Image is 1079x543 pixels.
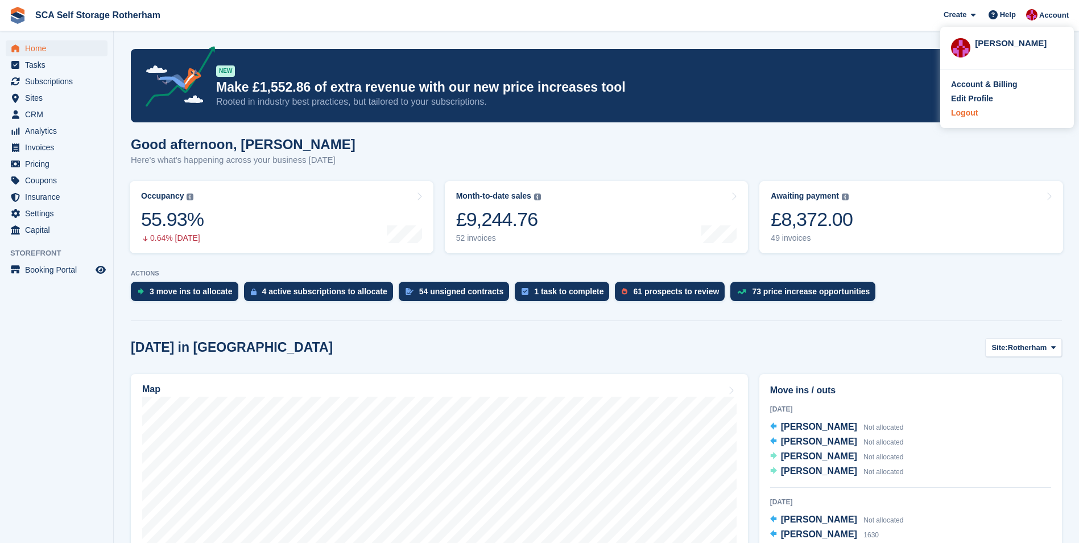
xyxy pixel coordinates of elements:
[406,288,414,295] img: contract_signature_icon-13c848040528278c33f63329250d36e43548de30e8caae1d1a13099fd9432cc5.svg
[737,289,746,294] img: price_increase_opportunities-93ffe204e8149a01c8c9dc8f82e8f89637d9d84a8eef4429ea346261dce0b2c0.svg
[534,287,603,296] div: 1 task to complete
[6,123,108,139] a: menu
[141,208,204,231] div: 55.93%
[951,79,1063,90] a: Account & Billing
[131,340,333,355] h2: [DATE] in [GEOGRAPHIC_DATA]
[622,288,627,295] img: prospect-51fa495bee0391a8d652442698ab0144808aea92771e9ea1ae160a38d050c398.svg
[138,288,144,295] img: move_ins_to_allocate_icon-fdf77a2bb77ea45bf5b3d319d69a93e2d87916cf1d5bf7949dd705db3b84f3ca.svg
[216,65,235,77] div: NEW
[951,38,970,57] img: Thomas Webb
[142,384,160,394] h2: Map
[262,287,387,296] div: 4 active subscriptions to allocate
[456,191,531,201] div: Month-to-date sales
[25,106,93,122] span: CRM
[759,181,1063,253] a: Awaiting payment £8,372.00 49 invoices
[131,154,355,167] p: Here's what's happening across your business [DATE]
[136,46,216,111] img: price-adjustments-announcement-icon-8257ccfd72463d97f412b2fc003d46551f7dbcb40ab6d574587a9cd5c0d94...
[781,422,857,431] span: [PERSON_NAME]
[863,516,903,524] span: Not allocated
[770,435,904,450] a: [PERSON_NAME] Not allocated
[633,287,719,296] div: 61 prospects to review
[1008,342,1047,353] span: Rotherham
[25,172,93,188] span: Coupons
[771,233,853,243] div: 49 invoices
[141,191,184,201] div: Occupancy
[131,282,244,307] a: 3 move ins to allocate
[534,194,541,200] img: icon-info-grey-7440780725fd019a000dd9b08b2336e03edf1995a4989e88bcd33f0948082b44.svg
[863,438,903,446] span: Not allocated
[25,73,93,89] span: Subscriptions
[1000,9,1016,20] span: Help
[951,107,978,119] div: Logout
[94,263,108,277] a: Preview store
[6,40,108,56] a: menu
[445,181,749,253] a: Month-to-date sales £9,244.76 52 invoices
[770,404,1051,414] div: [DATE]
[141,233,204,243] div: 0.64% [DATE]
[522,288,528,295] img: task-75834270c22a3079a89374b754ae025e5fb1db73e45f91037f5363f120a921f8.svg
[187,194,193,200] img: icon-info-grey-7440780725fd019a000dd9b08b2336e03edf1995a4989e88bcd33f0948082b44.svg
[25,123,93,139] span: Analytics
[781,515,857,524] span: [PERSON_NAME]
[771,191,839,201] div: Awaiting payment
[25,205,93,221] span: Settings
[130,181,433,253] a: Occupancy 55.93% 0.64% [DATE]
[770,384,1051,397] h2: Move ins / outs
[9,7,26,24] img: stora-icon-8386f47178a22dfd0bd8f6a31ec36ba5ce8667c1dd55bd0f319d3a0aa187defe.svg
[842,194,849,200] img: icon-info-grey-7440780725fd019a000dd9b08b2336e03edf1995a4989e88bcd33f0948082b44.svg
[781,451,857,461] span: [PERSON_NAME]
[770,513,904,528] a: [PERSON_NAME] Not allocated
[419,287,504,296] div: 54 unsigned contracts
[770,420,904,435] a: [PERSON_NAME] Not allocated
[25,189,93,205] span: Insurance
[770,464,904,479] a: [PERSON_NAME] Not allocated
[31,6,165,24] a: SCA Self Storage Rotherham
[1039,10,1069,21] span: Account
[515,282,615,307] a: 1 task to complete
[944,9,966,20] span: Create
[251,288,257,295] img: active_subscription_to_allocate_icon-d502201f5373d7db506a760aba3b589e785aa758c864c3986d89f69b8ff3...
[770,450,904,464] a: [PERSON_NAME] Not allocated
[752,287,870,296] div: 73 price increase opportunities
[863,423,903,431] span: Not allocated
[25,40,93,56] span: Home
[615,282,730,307] a: 61 prospects to review
[25,57,93,73] span: Tasks
[25,222,93,238] span: Capital
[991,342,1007,353] span: Site:
[781,529,857,539] span: [PERSON_NAME]
[6,205,108,221] a: menu
[216,96,962,108] p: Rooted in industry best practices, but tailored to your subscriptions.
[399,282,515,307] a: 54 unsigned contracts
[25,139,93,155] span: Invoices
[6,189,108,205] a: menu
[770,497,1051,507] div: [DATE]
[456,233,541,243] div: 52 invoices
[781,466,857,476] span: [PERSON_NAME]
[781,437,857,446] span: [PERSON_NAME]
[131,137,355,152] h1: Good afternoon, [PERSON_NAME]
[951,93,1063,105] a: Edit Profile
[6,172,108,188] a: menu
[770,528,879,542] a: [PERSON_NAME] 1630
[975,37,1063,47] div: [PERSON_NAME]
[951,107,1063,119] a: Logout
[150,287,233,296] div: 3 move ins to allocate
[6,106,108,122] a: menu
[131,270,1062,277] p: ACTIONS
[10,248,113,259] span: Storefront
[863,468,903,476] span: Not allocated
[951,93,993,105] div: Edit Profile
[216,79,962,96] p: Make £1,552.86 of extra revenue with our new price increases tool
[1026,9,1037,20] img: Thomas Webb
[6,90,108,106] a: menu
[6,139,108,155] a: menu
[985,338,1062,357] button: Site: Rotherham
[456,208,541,231] div: £9,244.76
[6,73,108,89] a: menu
[863,531,879,539] span: 1630
[25,156,93,172] span: Pricing
[244,282,399,307] a: 4 active subscriptions to allocate
[730,282,881,307] a: 73 price increase opportunities
[6,222,108,238] a: menu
